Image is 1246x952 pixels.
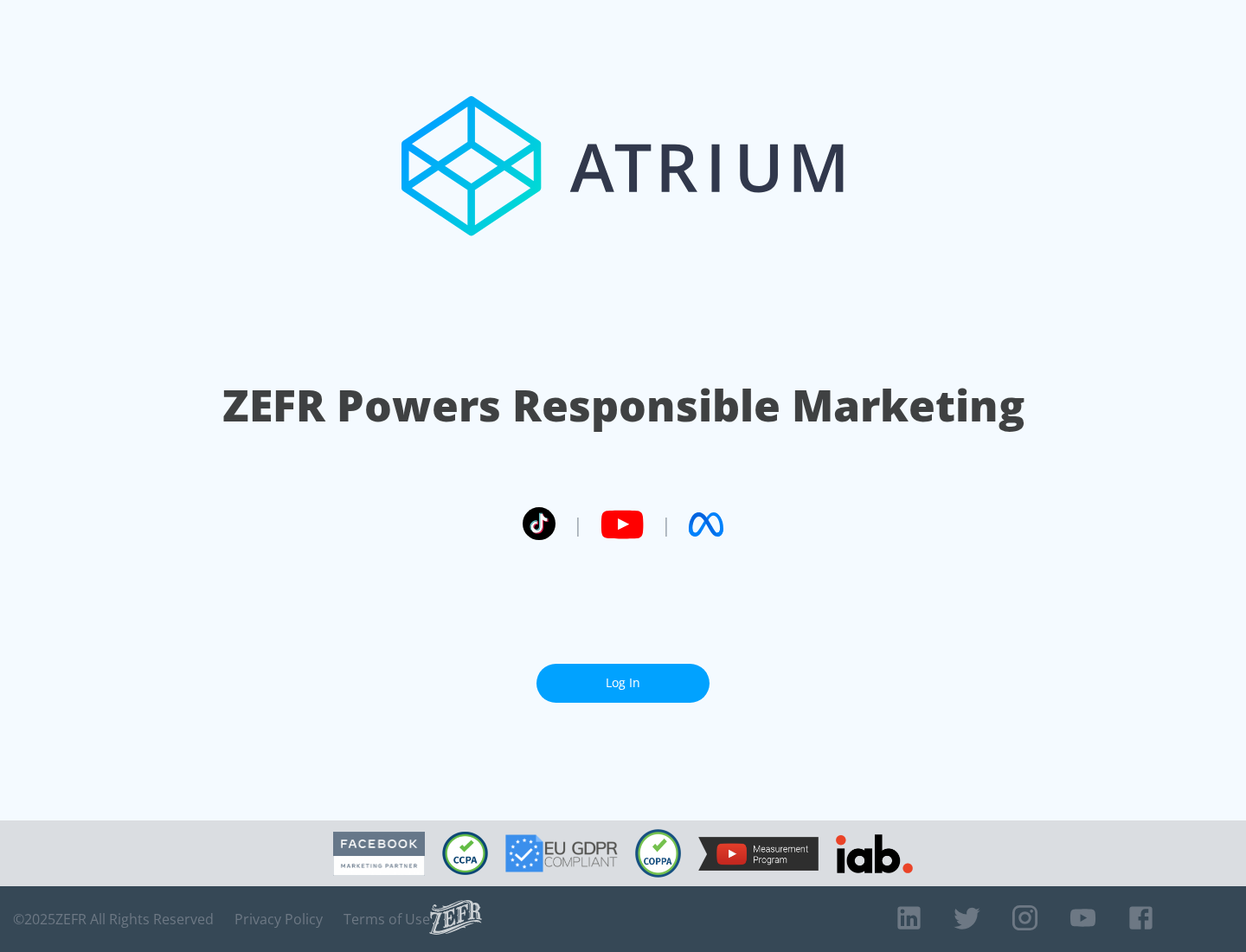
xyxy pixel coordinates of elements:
img: YouTube Measurement Program [698,837,819,871]
img: Facebook Marketing Partner [333,832,425,876]
a: Log In [536,664,710,703]
img: CCPA Compliant [442,832,488,875]
a: Privacy Policy [234,910,323,928]
img: GDPR Compliant [505,834,618,872]
h1: ZEFR Powers Responsible Marketing [222,376,1024,435]
span: | [573,511,583,537]
img: COPPA Compliant [635,829,681,878]
span: | [661,511,671,537]
a: Terms of Use [344,910,430,928]
span: © 2025 ZEFR All Rights Reserved [13,910,214,928]
img: IAB [836,834,913,873]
